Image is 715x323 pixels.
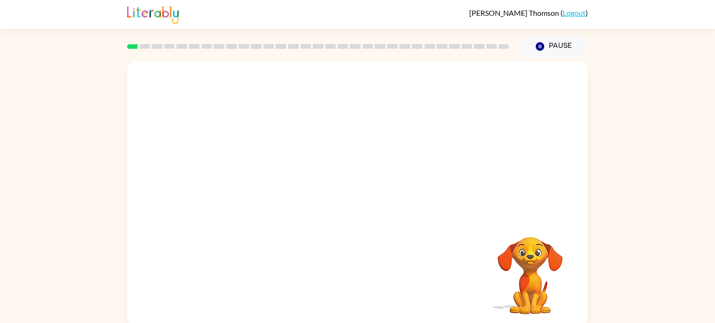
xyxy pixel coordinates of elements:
[469,8,560,17] span: [PERSON_NAME] Thomson
[520,36,588,57] button: Pause
[563,8,586,17] a: Logout
[469,8,588,17] div: ( )
[127,4,179,24] img: Literably
[484,223,577,316] video: Your browser must support playing .mp4 files to use Literably. Please try using another browser.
